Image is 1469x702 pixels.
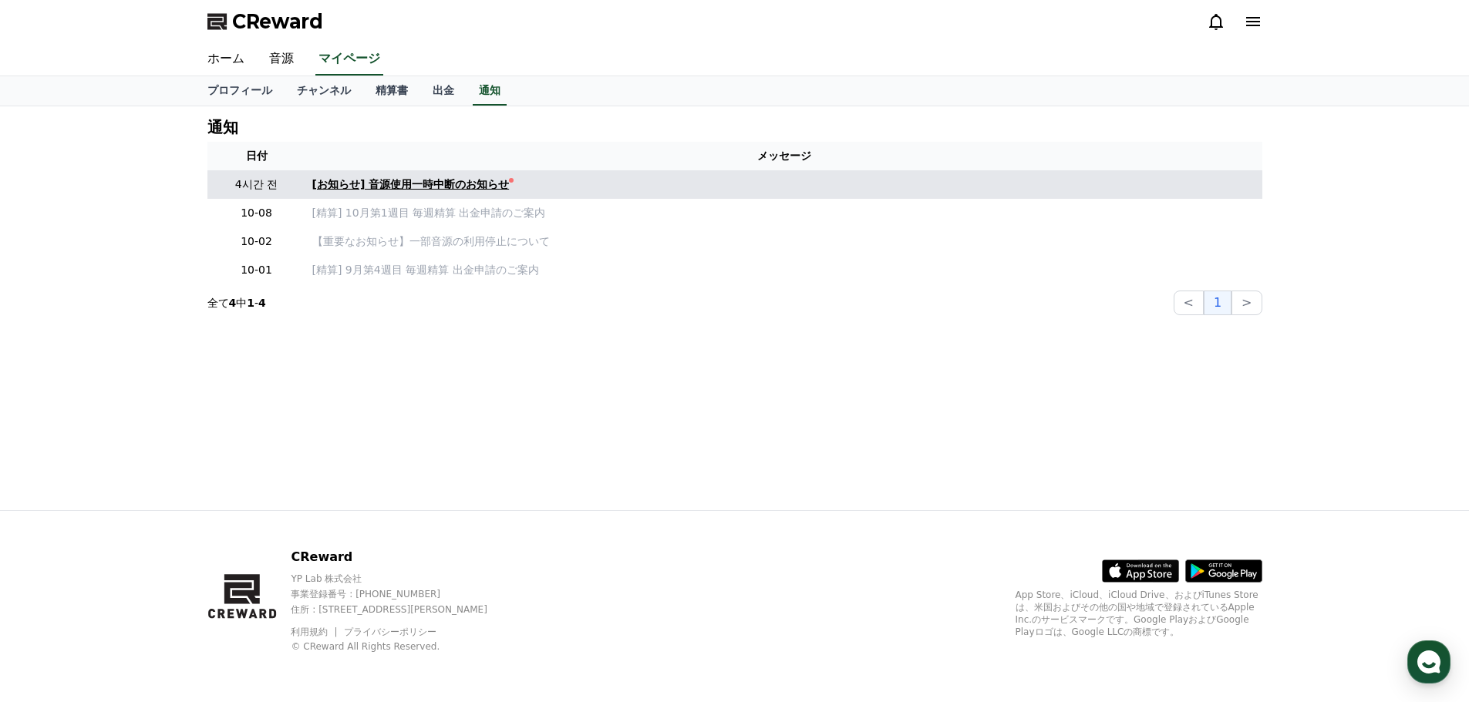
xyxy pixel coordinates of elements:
a: [お知らせ] 音源使用一時中断のお知らせ [312,176,1256,193]
button: > [1231,291,1262,315]
a: 音源 [257,43,306,76]
p: App Store、iCloud、iCloud Drive、およびiTunes Storeは、米国およびその他の国や地域で登録されているApple Inc.のサービスマークです。Google P... [1016,589,1262,638]
a: [精算] 10月第1週目 毎週精算 出金申請のご案内 [312,205,1256,221]
a: 出金 [420,76,467,106]
h4: 通知 [207,119,238,136]
p: 10-02 [214,233,300,250]
p: © CReward All Rights Reserved. [291,640,514,653]
a: Home [5,489,102,527]
a: マイページ [315,43,383,76]
button: 1 [1204,291,1231,315]
a: 精算書 [363,76,420,106]
a: チャンネル [285,76,363,106]
p: 住所 : [STREET_ADDRESS][PERSON_NAME] [291,603,514,616]
th: メッセージ [306,142,1262,170]
a: プライバシーポリシー [344,626,436,637]
p: YP Lab 株式会社 [291,573,514,585]
strong: 4 [229,297,237,309]
a: [精算] 9月第4週目 毎週精算 出金申請のご案内 [312,262,1256,278]
a: Settings [199,489,296,527]
p: CReward [291,548,514,566]
a: ホーム [195,43,257,76]
strong: 1 [247,297,254,309]
a: Messages [102,489,199,527]
p: 4시간 전 [214,176,300,193]
p: 全て 中 - [207,295,266,311]
span: Messages [128,512,174,525]
div: [お知らせ] 音源使用一時中断のお知らせ [312,176,510,193]
p: 10-08 [214,205,300,221]
a: CReward [207,9,323,34]
a: 利用規約 [291,626,339,637]
button: < [1174,291,1204,315]
a: 【重要なお知らせ】一部音源の利用停止について [312,233,1256,250]
p: 10-01 [214,262,300,278]
span: Home [39,512,66,524]
a: プロフィール [195,76,285,106]
a: 通知 [473,76,507,106]
span: CReward [232,9,323,34]
strong: 4 [258,297,266,309]
span: Settings [228,512,266,524]
p: 事業登録番号 : [PHONE_NUMBER] [291,588,514,600]
th: 日付 [207,142,306,170]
